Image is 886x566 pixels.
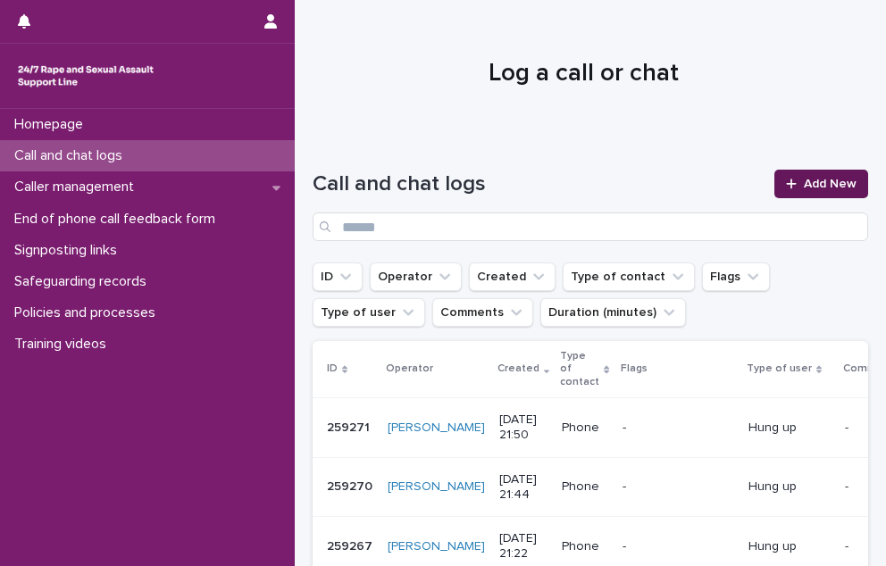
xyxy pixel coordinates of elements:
[747,359,812,379] p: Type of user
[313,171,764,197] h1: Call and chat logs
[623,420,734,436] p: -
[14,58,157,94] img: rhQMoQhaT3yELyF149Cw
[562,420,607,436] p: Phone
[7,116,97,133] p: Homepage
[388,420,485,436] a: [PERSON_NAME]
[560,346,599,392] p: Type of contact
[845,536,852,554] p: -
[621,359,648,379] p: Flags
[748,420,831,436] p: Hung up
[469,262,556,291] button: Created
[499,412,547,443] p: [DATE] 21:50
[499,531,547,562] p: [DATE] 21:22
[327,359,338,379] p: ID
[7,211,230,228] p: End of phone call feedback form
[386,359,433,379] p: Operator
[748,479,831,495] p: Hung up
[313,298,425,327] button: Type of user
[623,539,734,554] p: -
[7,304,170,321] p: Policies and processes
[702,262,770,291] button: Flags
[432,298,533,327] button: Comments
[540,298,686,327] button: Duration (minutes)
[7,242,131,259] p: Signposting links
[563,262,695,291] button: Type of contact
[623,479,734,495] p: -
[562,539,607,554] p: Phone
[499,472,547,503] p: [DATE] 21:44
[562,479,607,495] p: Phone
[313,59,855,89] h1: Log a call or chat
[388,539,485,554] a: [PERSON_NAME]
[7,147,137,164] p: Call and chat logs
[370,262,462,291] button: Operator
[804,178,857,190] span: Add New
[313,212,868,241] input: Search
[327,536,376,554] p: 259267
[7,179,148,196] p: Caller management
[497,359,539,379] p: Created
[845,476,852,495] p: -
[327,417,373,436] p: 259271
[748,539,831,554] p: Hung up
[7,336,121,353] p: Training videos
[845,417,852,436] p: -
[774,170,868,198] a: Add New
[327,476,376,495] p: 259270
[388,479,485,495] a: [PERSON_NAME]
[7,273,161,290] p: Safeguarding records
[313,262,363,291] button: ID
